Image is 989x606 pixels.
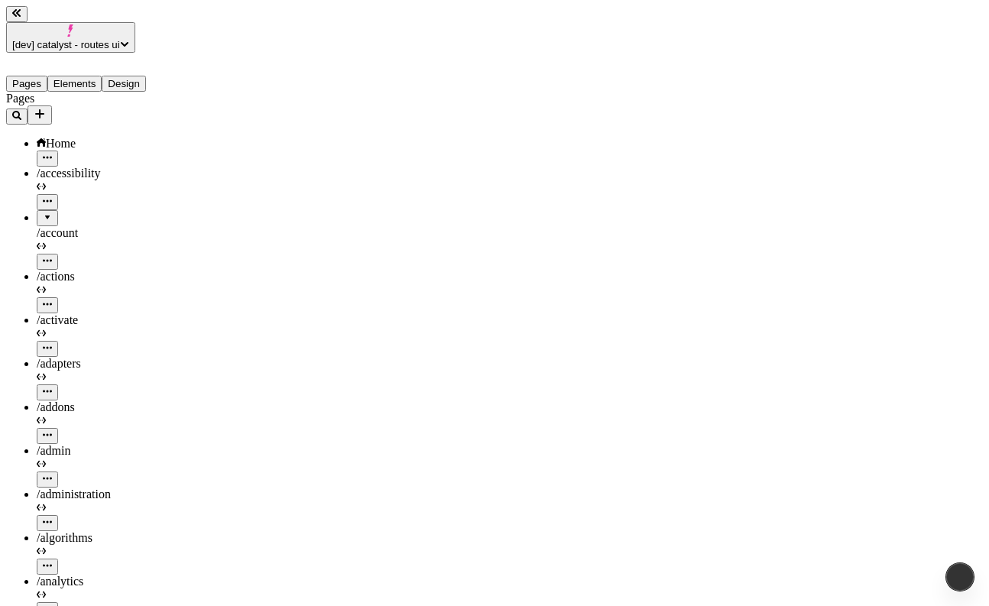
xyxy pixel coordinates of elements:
[37,167,101,180] span: /accessibility
[102,76,146,92] button: Design
[37,444,70,457] span: /admin
[37,313,78,326] span: /activate
[37,270,75,283] span: /actions
[37,357,81,370] span: /adapters
[6,92,190,105] div: Pages
[6,76,47,92] button: Pages
[37,488,111,501] span: /administration
[37,575,83,588] span: /analytics
[47,76,102,92] button: Elements
[12,39,120,50] span: [dev] catalyst - routes ui
[37,400,75,413] span: /addons
[46,137,76,150] span: Home
[37,531,92,544] span: /algorithms
[6,22,135,53] button: [dev] catalyst - routes ui
[28,105,52,125] button: Add new
[37,226,78,239] span: /account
